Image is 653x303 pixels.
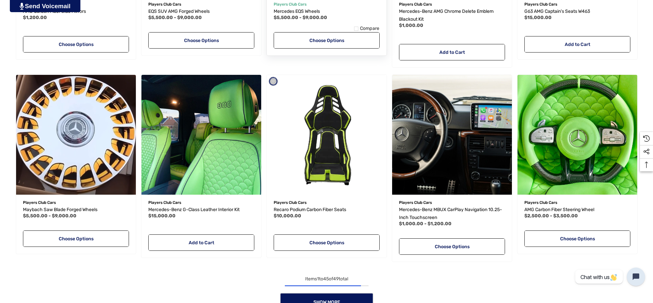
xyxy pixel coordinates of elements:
[23,206,129,214] a: Maybach Saw Blade Forged Wheels,Price range from $5,500.00 to $9,000.00
[399,23,423,28] span: $1,000.00
[517,75,637,195] a: AMG Carbon Fiber Steering Wheel,Price range from $2,500.00 to $3,500.00
[16,75,136,195] img: S680 Maybach Wheels
[23,9,86,14] span: AMG Carbon Fiber Side Mirrors
[524,9,590,14] span: G63 AMG Captain's Seats W463
[399,198,505,207] p: Players Club Cars
[274,207,346,212] span: Recaro Podium Carbon Fiber Seats
[267,75,387,195] a: Recaro Podium Carbon Fiber Seats,$10,000.00
[23,36,129,53] a: Choose Options
[148,32,254,49] a: Choose Options
[148,207,240,212] span: Mercedes-Benz G-Class Leather Interior Kit
[640,162,653,168] svg: Top
[643,148,650,155] svg: Social Media
[148,213,176,219] span: $15,000.00
[323,276,329,282] span: 45
[274,8,380,15] a: Mercedes EQS Wheels,Price range from $5,500.00 to $9,000.00
[23,213,76,219] span: $5,500.00 - $9,000.00
[23,198,129,207] p: Players Club Cars
[524,207,594,212] span: AMG Carbon Fiber Steering Wheel
[399,207,502,220] span: Mercedes-Benz MBUX CarPlay Navigation 10.25-inch Touchscreen
[13,275,640,283] div: Items to of total
[360,26,380,32] span: Compare
[399,238,505,255] a: Choose Options
[148,198,254,207] p: Players Club Cars
[141,75,261,195] a: Mercedes-Benz G-Class Leather Interior Kit,$15,000.00
[274,206,380,214] a: Recaro Podium Carbon Fiber Seats,$10,000.00
[148,15,202,20] span: $5,500.00 - $9,000.00
[141,75,261,195] img: Custom G Wagon Interior
[148,234,254,251] a: Add to Cart
[16,75,136,195] a: Maybach Saw Blade Forged Wheels,Price range from $5,500.00 to $9,000.00
[399,221,452,227] span: $1,000.00 - $1,200.00
[274,15,327,20] span: $5,500.00 - $9,000.00
[317,276,319,282] span: 1
[524,8,630,15] a: G63 AMG Captain's Seats W463,$15,000.00
[274,9,320,14] span: Mercedes EQS Wheels
[274,213,301,219] span: $10,000.00
[267,75,387,195] img: For Sale: Recaro Podium Carbon Fiber Seats
[399,8,505,23] a: Mercedes-Benz AMG Chrome Delete Emblem Blackout Kit,$1,000.00
[274,198,380,207] p: Players Club Cars
[392,75,512,195] img: MBUX Multimedia System with 12" Touchscreen
[399,9,494,22] span: Mercedes-Benz AMG Chrome Delete Emblem Blackout Kit
[517,75,637,195] img: Mercedes AMG Steering Wheel
[399,206,505,222] a: Mercedes-Benz MBUX CarPlay Navigation 10.25-inch Touchscreen,Price range from $1,000.00 to $1,200.00
[148,9,210,14] span: EQS SUV AMG Forged Wheels
[524,206,630,214] a: AMG Carbon Fiber Steering Wheel,Price range from $2,500.00 to $3,500.00
[148,8,254,15] a: EQS SUV AMG Forged Wheels,Price range from $5,500.00 to $9,000.00
[274,234,380,251] a: Choose Options
[148,206,254,214] a: Mercedes-Benz G-Class Leather Interior Kit,$15,000.00
[20,3,24,10] img: PjwhLS0gR2VuZXJhdG9yOiBHcmF2aXQuaW8gLS0+PHN2ZyB4bWxucz0iaHR0cDovL3d3dy53My5vcmcvMjAwMC9zdmciIHhtb...
[524,230,630,247] a: Choose Options
[399,44,505,60] a: Add to Cart
[23,230,129,247] a: Choose Options
[524,36,630,53] a: Add to Cart
[23,15,47,20] span: $1,200.00
[524,213,578,219] span: $2,500.00 - $3,500.00
[274,32,380,49] a: Choose Options
[643,135,650,142] svg: Recently Viewed
[333,276,339,282] span: 49
[524,15,552,20] span: $15,000.00
[392,75,512,195] a: Mercedes-Benz MBUX CarPlay Navigation 10.25-inch Touchscreen,Price range from $1,000.00 to $1,200.00
[23,207,97,212] span: Maybach Saw Blade Forged Wheels
[524,198,630,207] p: Players Club Cars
